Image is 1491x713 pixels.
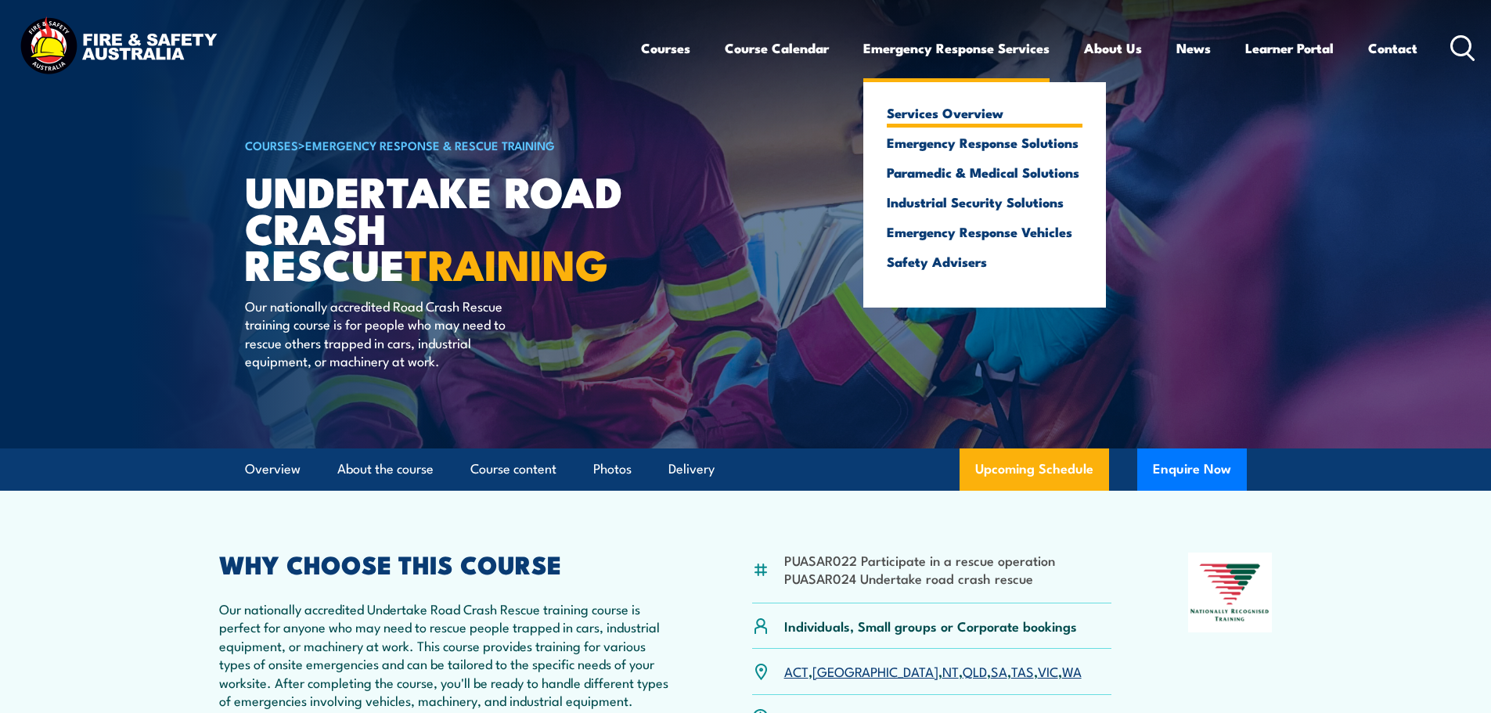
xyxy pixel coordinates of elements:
a: WA [1062,661,1082,680]
li: PUASAR022 Participate in a rescue operation [784,551,1055,569]
a: Paramedic & Medical Solutions [887,165,1082,179]
a: Emergency Response & Rescue Training [305,136,555,153]
p: Individuals, Small groups or Corporate bookings [784,617,1077,635]
a: About the course [337,448,434,490]
strong: TRAINING [405,230,608,295]
a: Course Calendar [725,27,829,69]
a: QLD [963,661,987,680]
p: Our nationally accredited Road Crash Rescue training course is for people who may need to rescue ... [245,297,531,370]
a: TAS [1011,661,1034,680]
a: Emergency Response Services [863,27,1050,69]
a: Learner Portal [1245,27,1334,69]
a: Photos [593,448,632,490]
a: Overview [245,448,301,490]
a: COURSES [245,136,298,153]
a: Courses [641,27,690,69]
a: Upcoming Schedule [960,448,1109,491]
p: Our nationally accredited Undertake Road Crash Rescue training course is perfect for anyone who m... [219,600,676,709]
a: Emergency Response Vehicles [887,225,1082,239]
a: Industrial Security Solutions [887,195,1082,209]
a: News [1176,27,1211,69]
h6: > [245,135,632,154]
a: ACT [784,661,809,680]
a: Contact [1368,27,1417,69]
a: Course content [470,448,556,490]
a: [GEOGRAPHIC_DATA] [812,661,938,680]
a: VIC [1038,661,1058,680]
li: PUASAR024 Undertake road crash rescue [784,569,1055,587]
a: SA [991,661,1007,680]
a: Services Overview [887,106,1082,120]
img: Nationally Recognised Training logo. [1188,553,1273,632]
a: Safety Advisers [887,254,1082,268]
h2: WHY CHOOSE THIS COURSE [219,553,676,574]
a: Delivery [668,448,715,490]
a: Emergency Response Solutions [887,135,1082,149]
a: NT [942,661,959,680]
p: , , , , , , , [784,662,1082,680]
a: About Us [1084,27,1142,69]
h1: Undertake Road Crash Rescue [245,172,632,282]
button: Enquire Now [1137,448,1247,491]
